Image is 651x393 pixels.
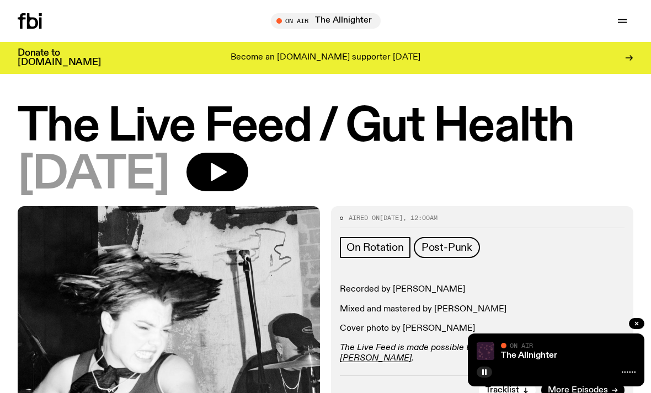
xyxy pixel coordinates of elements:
p: Cover photo by [PERSON_NAME] [340,324,625,334]
span: Post-Punk [421,241,472,254]
span: [DATE] [380,213,403,222]
em: . [412,354,414,363]
h1: The Live Feed / Gut Health [18,105,633,149]
span: , 12:00am [403,213,437,222]
span: [DATE] [18,153,169,197]
p: Recorded by [PERSON_NAME] [340,284,625,295]
a: On Rotation [340,237,410,258]
a: The Allnighter [501,351,557,360]
button: On AirThe Allnighter [271,13,381,29]
h3: Donate to [DOMAIN_NAME] [18,49,101,67]
span: On Air [510,342,533,349]
span: On Rotation [346,241,404,254]
p: Mixed and mastered by [PERSON_NAME] [340,304,625,315]
span: Aired on [349,213,380,222]
em: The Live Feed is made possible thanks to the support of [340,343,560,352]
p: Become an [DOMAIN_NAME] supporter [DATE] [231,53,420,63]
a: Post-Punk [414,237,480,258]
